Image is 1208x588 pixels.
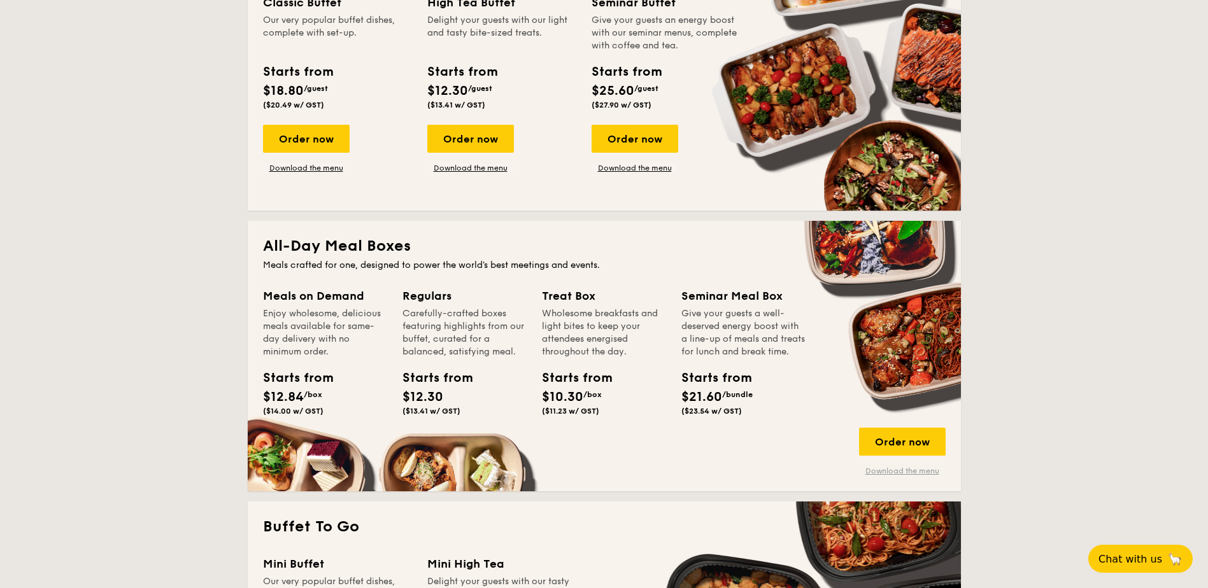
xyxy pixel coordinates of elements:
span: ($23.54 w/ GST) [681,407,742,416]
a: Download the menu [427,163,514,173]
div: Treat Box [542,287,666,305]
span: $12.30 [402,389,443,405]
div: Regulars [402,287,527,305]
div: Order now [592,125,678,153]
a: Download the menu [592,163,678,173]
span: $21.60 [681,389,722,405]
span: /guest [468,84,492,93]
span: $12.84 [263,389,304,405]
div: Carefully-crafted boxes featuring highlights from our buffet, curated for a balanced, satisfying ... [402,307,527,358]
span: /bundle [722,390,753,399]
div: Seminar Meal Box [681,287,806,305]
div: Meals crafted for one, designed to power the world's best meetings and events. [263,259,946,272]
a: Download the menu [859,466,946,476]
span: ($13.41 w/ GST) [427,101,485,109]
div: Starts from [427,62,497,81]
a: Download the menu [263,163,350,173]
button: Chat with us🦙 [1088,545,1193,573]
div: Mini Buffet [263,555,412,573]
span: /guest [304,84,328,93]
span: $10.30 [542,389,583,405]
div: Mini High Tea [427,555,576,573]
span: /box [304,390,322,399]
div: Order now [263,125,350,153]
div: Order now [859,428,946,456]
h2: Buffet To Go [263,517,946,537]
div: Starts from [542,368,599,388]
span: Chat with us [1098,553,1162,565]
div: Starts from [681,368,739,388]
span: 🦙 [1167,552,1183,566]
div: Give your guests a well-deserved energy boost with a line-up of meals and treats for lunch and br... [681,307,806,358]
div: Starts from [263,62,332,81]
span: ($11.23 w/ GST) [542,407,599,416]
div: Starts from [402,368,460,388]
span: ($27.90 w/ GST) [592,101,651,109]
div: Starts from [263,368,320,388]
div: Our very popular buffet dishes, complete with set-up. [263,14,412,52]
div: Starts from [592,62,661,81]
div: Delight your guests with our light and tasty bite-sized treats. [427,14,576,52]
span: ($20.49 w/ GST) [263,101,324,109]
div: Give your guests an energy boost with our seminar menus, complete with coffee and tea. [592,14,741,52]
span: $18.80 [263,83,304,99]
span: ($13.41 w/ GST) [402,407,460,416]
div: Wholesome breakfasts and light bites to keep your attendees energised throughout the day. [542,307,666,358]
h2: All-Day Meal Boxes [263,236,946,256]
span: $12.30 [427,83,468,99]
span: /box [583,390,602,399]
div: Order now [427,125,514,153]
div: Meals on Demand [263,287,387,305]
span: /guest [634,84,658,93]
span: $25.60 [592,83,634,99]
span: ($14.00 w/ GST) [263,407,323,416]
div: Enjoy wholesome, delicious meals available for same-day delivery with no minimum order. [263,307,387,358]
